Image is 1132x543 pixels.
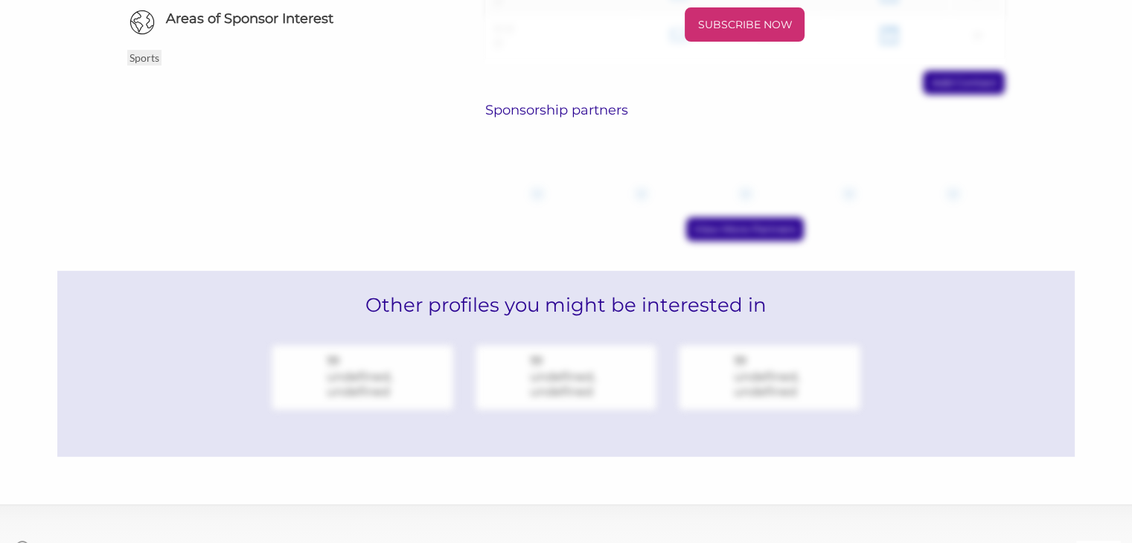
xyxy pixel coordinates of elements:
[691,13,799,36] p: SUBSCRIBE NOW
[508,7,983,42] a: SUBSCRIBE NOW
[129,10,155,35] img: Globe Icon
[116,10,416,28] h6: Areas of Sponsor Interest
[127,50,162,65] p: Sports
[485,102,1005,118] h6: Sponsorship partners
[57,271,1075,339] h2: Other profiles you might be interested in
